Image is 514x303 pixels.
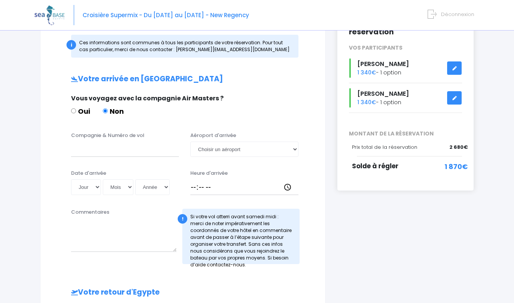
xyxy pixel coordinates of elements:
[71,35,298,58] div: Ces informations sont communes à tous les participants de votre réservation. Pour tout cas partic...
[66,40,76,50] div: i
[444,161,468,172] span: 1 870€
[182,209,299,264] div: Si votre vol atterri avant samedi midi : merci de noter impérativement les coordonnés de votre hô...
[357,89,409,98] span: [PERSON_NAME]
[343,44,468,52] div: VOS PARTICIPANTS
[352,161,399,171] span: Solde à régler
[357,69,376,76] span: 1 340€
[190,132,236,139] label: Aéroport d'arrivée
[357,60,409,68] span: [PERSON_NAME]
[71,208,109,216] label: Commentaires
[349,19,462,37] h2: Récapitulatif de votre réservation
[71,132,144,139] label: Compagnie & Numéro de vol
[449,143,468,151] span: 2 680€
[71,108,76,113] input: Oui
[343,130,468,138] span: MONTANT DE LA RÉSERVATION
[103,106,124,116] label: Non
[357,98,376,106] span: 1 340€
[352,143,417,151] span: Prix total de la réservation
[71,169,106,177] label: Date d'arrivée
[83,11,249,19] span: Croisière Supermix - Du [DATE] au [DATE] - New Regency
[441,11,474,18] span: Déconnexion
[103,108,108,113] input: Non
[56,75,310,84] h2: Votre arrivée en [GEOGRAPHIC_DATA]
[190,169,228,177] label: Heure d'arrivée
[343,58,468,78] div: - 1 option
[71,94,224,103] span: Vous voyagez avec la compagnie Air Masters ?
[178,214,187,224] div: !
[56,288,310,297] h2: Votre retour d'Egypte
[71,106,90,116] label: Oui
[343,88,468,108] div: - 1 option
